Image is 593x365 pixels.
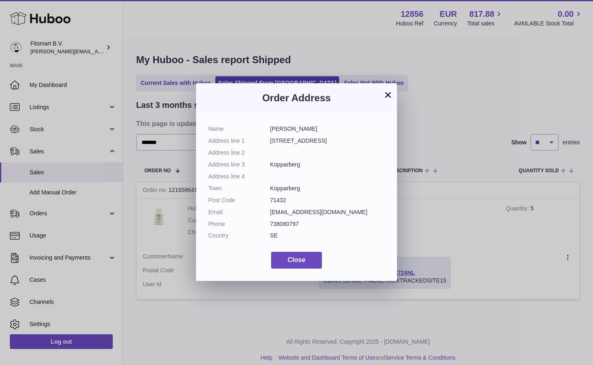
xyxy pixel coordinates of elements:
[208,125,270,133] dt: Name
[208,149,270,157] dt: Address line 2
[208,232,270,240] dt: Country
[208,137,270,145] dt: Address line 1
[287,256,306,263] span: Close
[270,208,385,216] dd: [EMAIL_ADDRESS][DOMAIN_NAME]
[271,252,322,269] button: Close
[270,185,385,192] dd: Kopparberg
[208,173,270,180] dt: Address line 4
[208,161,270,169] dt: Address line 3
[270,196,385,204] dd: 71432
[208,220,270,228] dt: Phone
[208,91,385,105] h3: Order Address
[208,185,270,192] dt: Town
[270,232,385,240] dd: SE
[383,90,393,100] button: ×
[270,125,385,133] dd: [PERSON_NAME]
[270,220,385,228] dd: 738080797
[270,161,385,169] dd: Kopparberg
[208,208,270,216] dt: Email
[270,137,385,145] dd: [STREET_ADDRESS]
[208,196,270,204] dt: Post Code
